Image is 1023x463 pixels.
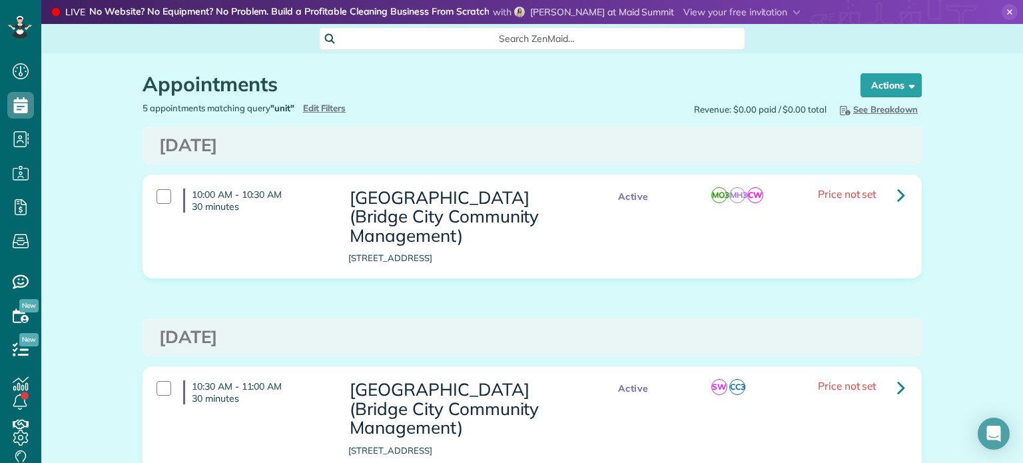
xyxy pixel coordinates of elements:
p: [STREET_ADDRESS] [348,252,584,264]
h1: Appointments [143,73,835,95]
span: SW [711,379,727,395]
div: 5 appointments matching query [133,102,532,115]
button: Actions [860,73,922,97]
p: 30 minutes [192,392,328,404]
p: [STREET_ADDRESS] [348,444,584,457]
div: Open Intercom Messenger [978,418,1010,450]
span: Active [611,189,655,205]
span: See Breakdown [837,104,918,115]
span: with [493,6,511,18]
strong: "unit" [270,103,294,113]
span: New [19,333,39,346]
span: Price not set [818,379,876,392]
span: MO3 [711,187,727,203]
span: CC3 [729,379,745,395]
span: Revenue: $0.00 paid / $0.00 total [694,103,827,116]
h4: 10:00 AM - 10:30 AM [183,189,328,213]
button: See Breakdown [833,102,922,117]
h3: [DATE] [159,136,905,155]
h3: [DATE] [159,328,905,347]
h3: [GEOGRAPHIC_DATA] (Bridge City Community Management) [348,380,584,438]
h3: [GEOGRAPHIC_DATA] (Bridge City Community Management) [348,189,584,246]
img: simone-angell-d38d6165cf4f7464adf970cda7dda6472030ce6dc023127a85eb99c98c93496e.jpg [514,7,525,17]
p: 30 minutes [192,201,328,213]
span: Active [611,380,655,397]
span: CW [747,187,763,203]
a: Edit Filters [303,103,346,113]
span: MH3 [729,187,745,203]
span: [PERSON_NAME] at Maid Summit [530,6,674,18]
span: Price not set [818,187,876,201]
span: New [19,299,39,312]
h4: 10:30 AM - 11:00 AM [183,380,328,404]
strong: No Website? No Equipment? No Problem. Build a Profitable Cleaning Business From Scratch [89,5,490,19]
